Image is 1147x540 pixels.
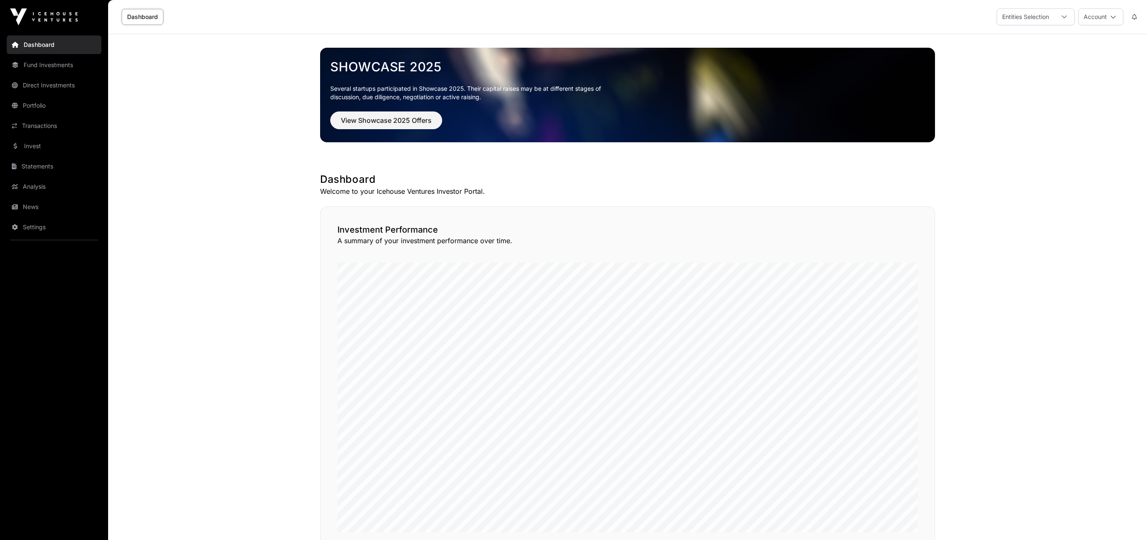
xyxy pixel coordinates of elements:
a: Dashboard [122,9,163,25]
a: Showcase 2025 [330,59,925,74]
a: Analysis [7,177,101,196]
p: A summary of your investment performance over time. [337,236,918,246]
button: View Showcase 2025 Offers [330,111,442,129]
a: Direct Investments [7,76,101,95]
a: Fund Investments [7,56,101,74]
span: View Showcase 2025 Offers [341,115,432,125]
p: Welcome to your Icehouse Ventures Investor Portal. [320,186,935,196]
button: Account [1078,8,1123,25]
div: Entities Selection [997,9,1054,25]
a: Dashboard [7,35,101,54]
a: Invest [7,137,101,155]
img: Showcase 2025 [320,48,935,142]
a: News [7,198,101,216]
h2: Investment Performance [337,224,918,236]
img: Icehouse Ventures Logo [10,8,78,25]
iframe: Chat Widget [1105,499,1147,540]
a: Settings [7,218,101,236]
a: Transactions [7,117,101,135]
a: Portfolio [7,96,101,115]
p: Several startups participated in Showcase 2025. Their capital raises may be at different stages o... [330,84,614,101]
a: Statements [7,157,101,176]
h1: Dashboard [320,173,935,186]
a: View Showcase 2025 Offers [330,120,442,128]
